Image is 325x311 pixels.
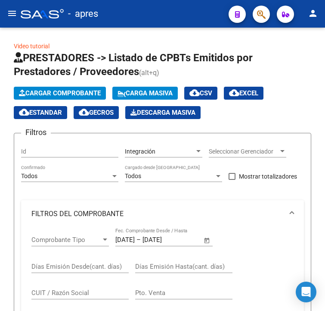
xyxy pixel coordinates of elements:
[125,106,201,119] button: Descarga Masiva
[19,107,29,117] mat-icon: cloud_download
[74,106,119,119] button: Gecros
[209,148,279,155] span: Seleccionar Gerenciador
[14,106,67,119] button: Estandar
[189,88,200,98] mat-icon: cloud_download
[21,126,51,138] h3: Filtros
[112,87,178,100] button: Carga Masiva
[296,282,316,302] div: Open Intercom Messenger
[184,87,217,100] button: CSV
[68,4,98,23] span: - apres
[14,43,50,50] a: Video tutorial
[125,173,141,179] span: Todos
[125,106,201,119] app-download-masive: Descarga masiva de comprobantes (adjuntos)
[79,109,114,116] span: Gecros
[130,109,195,116] span: Descarga Masiva
[31,236,101,244] span: Comprobante Tipo
[21,200,304,228] mat-expansion-panel-header: FILTROS DEL COMPROBANTE
[125,148,155,155] span: Integración
[21,173,37,179] span: Todos
[115,236,135,244] input: Fecha inicio
[31,209,283,219] mat-panel-title: FILTROS DEL COMPROBANTE
[136,236,141,244] span: –
[139,69,159,77] span: (alt+q)
[224,87,263,100] button: EXCEL
[79,107,89,117] mat-icon: cloud_download
[118,89,173,97] span: Carga Masiva
[202,236,212,245] button: Open calendar
[229,89,258,97] span: EXCEL
[14,87,106,100] button: Cargar Comprobante
[308,8,318,19] mat-icon: person
[7,8,17,19] mat-icon: menu
[189,89,212,97] span: CSV
[142,236,184,244] input: Fecha fin
[239,171,297,182] span: Mostrar totalizadores
[19,89,101,97] span: Cargar Comprobante
[19,109,62,116] span: Estandar
[14,52,253,78] span: PRESTADORES -> Listado de CPBTs Emitidos por Prestadores / Proveedores
[229,88,239,98] mat-icon: cloud_download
